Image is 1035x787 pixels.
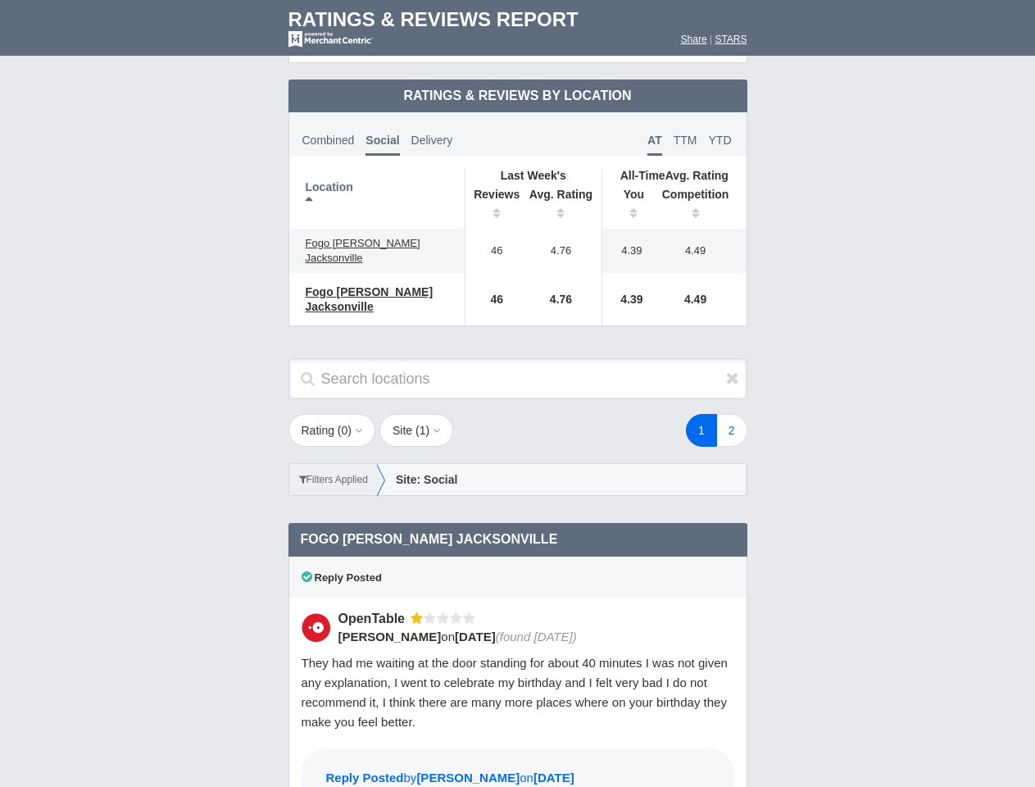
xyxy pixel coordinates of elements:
div: Site: Social [377,464,746,495]
th: Competition: activate to sort column ascending [653,183,747,229]
a: 2 [716,414,747,447]
span: They had me waiting at the door standing for about 40 minutes I was not given any explanation, I ... [302,656,728,729]
th: Avg. Rating [602,168,747,183]
td: 4.49 [653,229,747,273]
span: Fogo [PERSON_NAME] Jacksonville [306,237,420,264]
span: Fogo [PERSON_NAME] Jacksonville [301,532,558,546]
span: 0 [342,424,348,437]
span: [PERSON_NAME] [416,771,520,785]
span: Delivery [411,134,453,147]
span: 1 [420,424,426,437]
td: 4.39 [602,229,653,273]
th: You: activate to sort column ascending [602,183,653,229]
span: Reply Posted [302,571,382,584]
td: 46 [465,229,520,273]
span: [PERSON_NAME] [338,630,442,644]
span: Reply Posted [326,771,404,785]
td: Ratings & Reviews by Location [288,80,747,112]
td: 4.39 [602,273,653,325]
span: All-Time [620,169,665,182]
span: Fogo [PERSON_NAME] Jacksonville [306,285,434,313]
img: OpenTable [302,613,330,642]
td: 4.76 [520,273,602,325]
span: YTD [709,134,732,147]
th: Last Week's [465,168,601,183]
span: AT [647,134,662,156]
td: 4.76 [520,229,602,273]
span: (found [DATE]) [496,630,577,644]
span: [DATE] [455,630,496,644]
div: Filters Applied [289,464,378,495]
button: Site (1) [379,414,453,447]
a: Fogo [PERSON_NAME] Jacksonville [297,234,456,268]
th: Reviews: activate to sort column ascending [465,183,520,229]
a: Fogo [PERSON_NAME] Jacksonville [297,282,456,316]
th: Avg. Rating: activate to sort column ascending [520,183,602,229]
td: 46 [465,273,520,325]
span: Combined [302,134,355,147]
span: [DATE] [533,771,574,785]
button: Rating (0) [288,414,376,447]
a: 1 [686,414,717,447]
a: Share [681,34,707,45]
a: STARS [715,34,747,45]
div: on [338,628,724,645]
th: Location: activate to sort column descending [289,168,465,229]
img: mc-powered-by-logo-white-103.png [288,31,373,48]
span: | [710,34,712,45]
span: TTM [674,134,697,147]
td: 4.49 [653,273,747,325]
div: OpenTable [338,610,411,627]
span: Social [365,134,399,156]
